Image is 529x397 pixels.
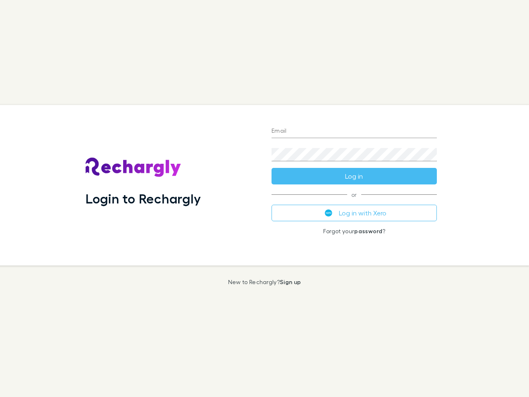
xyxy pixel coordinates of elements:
img: Rechargly's Logo [86,158,181,177]
button: Log in with Xero [272,205,437,221]
button: Log in [272,168,437,184]
a: password [354,227,382,234]
span: or [272,194,437,195]
p: New to Rechargly? [228,279,301,285]
img: Xero's logo [325,209,332,217]
a: Sign up [280,278,301,285]
p: Forgot your ? [272,228,437,234]
h1: Login to Rechargly [86,191,201,206]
